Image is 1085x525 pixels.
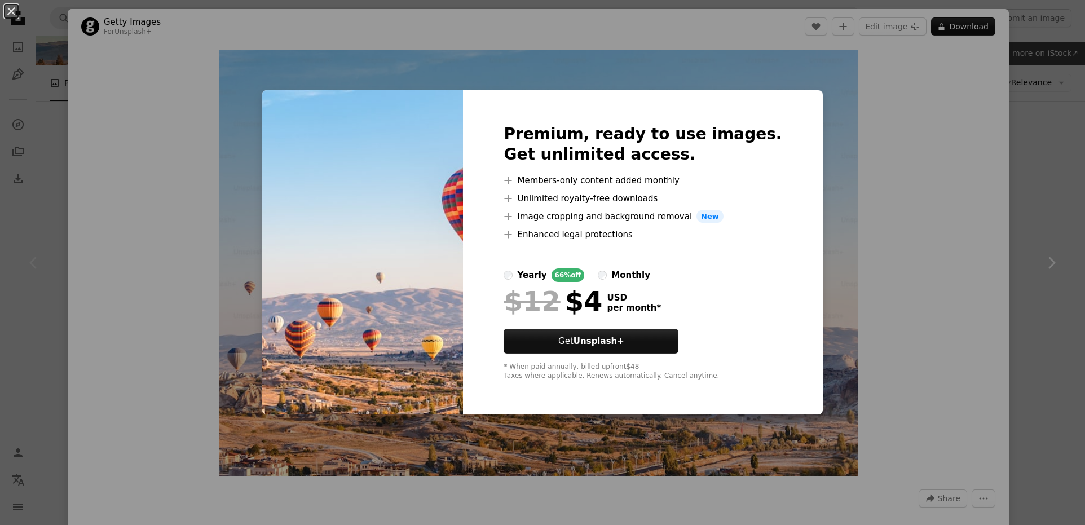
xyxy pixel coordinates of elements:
[607,293,661,303] span: USD
[504,286,602,316] div: $4
[504,286,560,316] span: $12
[504,210,782,223] li: Image cropping and background removal
[696,210,724,223] span: New
[504,271,513,280] input: yearly66%off
[552,268,585,282] div: 66% off
[607,303,661,313] span: per month *
[262,90,463,415] img: premium_photo-1661964146949-a35b9ae06f89
[517,268,546,282] div: yearly
[598,271,607,280] input: monthly
[504,124,782,165] h2: Premium, ready to use images. Get unlimited access.
[611,268,650,282] div: monthly
[504,329,678,354] button: GetUnsplash+
[574,336,624,346] strong: Unsplash+
[504,228,782,241] li: Enhanced legal protections
[504,174,782,187] li: Members-only content added monthly
[504,192,782,205] li: Unlimited royalty-free downloads
[504,363,782,381] div: * When paid annually, billed upfront $48 Taxes where applicable. Renews automatically. Cancel any...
